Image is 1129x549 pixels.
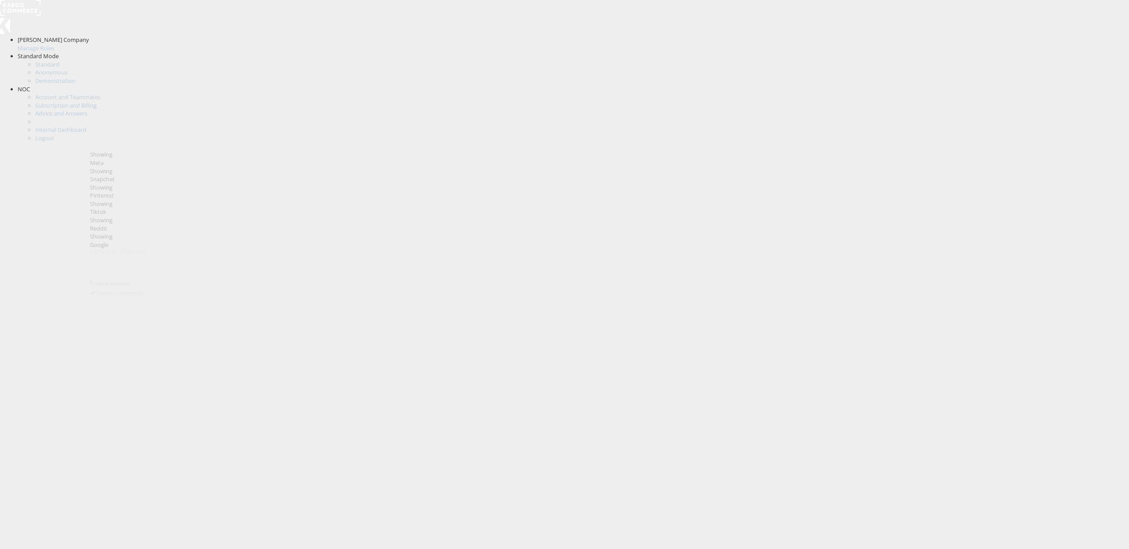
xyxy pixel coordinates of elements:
span: Standard Mode [18,52,59,60]
div: Meta [90,159,1123,167]
a: Subscription and Billing [35,101,97,109]
div: Showing [90,216,1123,224]
span: [PERSON_NAME] Company [18,36,89,44]
a: Manage Roles [18,44,54,52]
a: Standard [35,60,60,68]
label: Connect [97,296,116,303]
a: Logout [35,134,54,142]
h6: Connect channel [90,253,1123,262]
a: Anonymous [35,68,67,76]
div: Showing [90,183,1123,192]
label: Channel available [90,287,131,294]
a: Demonstration [35,77,75,85]
div: Showing [90,167,1123,176]
div: Showing [90,232,1123,241]
span: Connected [117,296,142,303]
a: Internal Dashboard [35,126,86,134]
a: Advice and Answers [35,109,87,117]
div: Reddit [90,224,1123,233]
a: Connect Connected [90,295,146,303]
div: Showing [90,200,1123,208]
div: Google [90,241,1123,249]
span: NOC [18,85,30,93]
div: Snapchat [90,175,1123,183]
a: Account and Teammates [35,93,101,101]
div: Tiktok [90,208,1123,216]
div: Showing [90,150,1123,159]
p: Give channel permissions and select accounts to connect [90,266,1123,273]
div: Pinterest [90,191,1123,200]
